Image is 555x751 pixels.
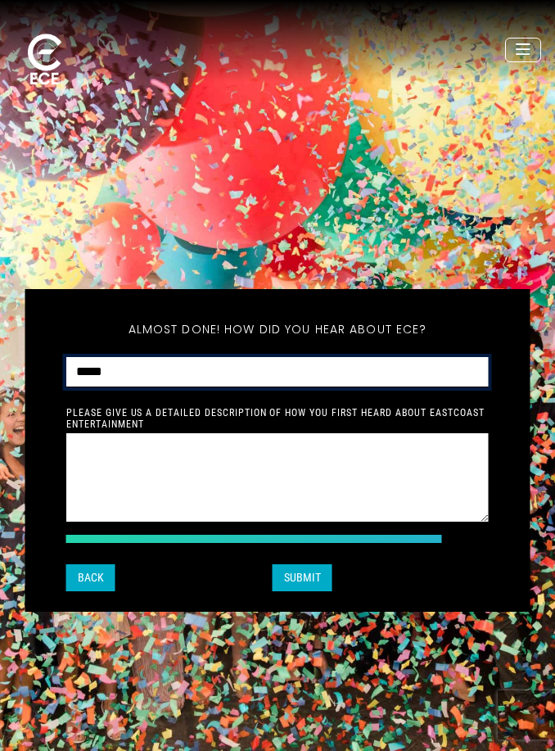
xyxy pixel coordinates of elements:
[66,407,489,430] label: Please give us a detailed description of how you first heard about EastCoast Entertainment
[66,301,489,357] h5: Almost done! How did you hear about ECE?
[66,564,115,591] button: Back
[66,357,489,387] select: How did you hear about ECE
[14,30,75,90] img: ece_new_logo_whitev2-1.png
[273,564,332,591] button: SUBMIT
[505,38,541,62] button: Toggle navigation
